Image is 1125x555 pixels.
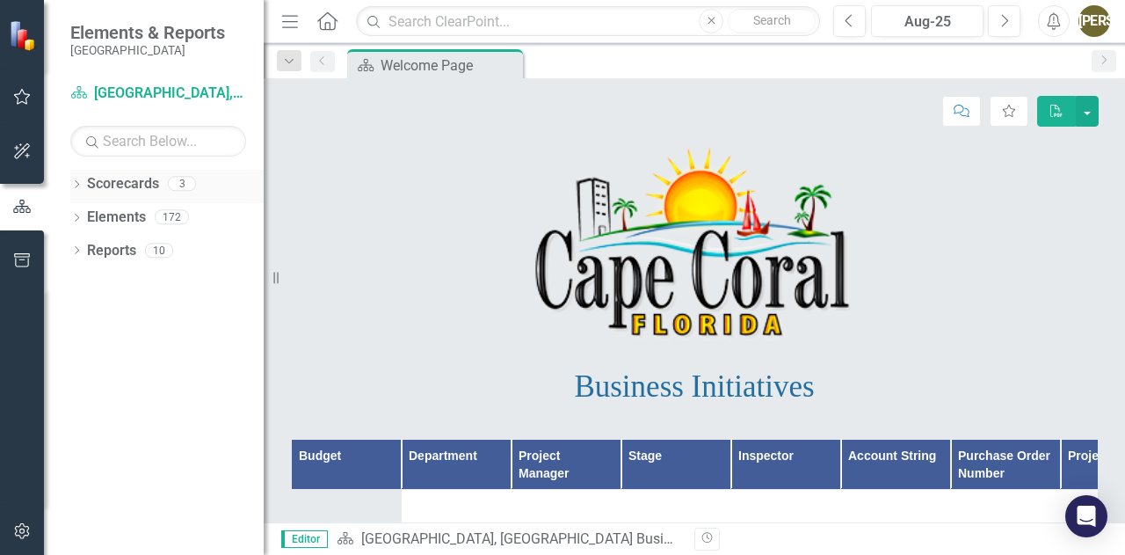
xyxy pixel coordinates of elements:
div: » [337,529,681,550]
small: [GEOGRAPHIC_DATA] [70,43,225,57]
span: Elements & Reports [70,22,225,43]
a: [GEOGRAPHIC_DATA], [GEOGRAPHIC_DATA] Business Initiatives [70,84,246,104]
img: Cape Coral, FL -- Logo [534,145,855,342]
img: ClearPoint Strategy [9,20,40,51]
div: Aug-25 [877,11,977,33]
div: Welcome Page [381,55,519,77]
button: [PERSON_NAME] [1078,5,1110,37]
span: Editor [281,530,328,548]
div: 10 [145,243,173,258]
span: Business Initiatives [574,369,814,404]
div: 3 [168,177,196,192]
a: Reports [87,241,136,261]
a: Scorecards [87,174,159,194]
button: Aug-25 [871,5,983,37]
a: Elements [87,208,146,228]
a: [GEOGRAPHIC_DATA], [GEOGRAPHIC_DATA] Business Initiatives [361,530,756,547]
span: Search [753,13,791,27]
div: Open Intercom Messenger [1065,495,1107,537]
button: Search [728,9,816,33]
input: Search Below... [70,126,246,157]
div: 172 [155,210,189,225]
input: Search ClearPoint... [356,6,820,37]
